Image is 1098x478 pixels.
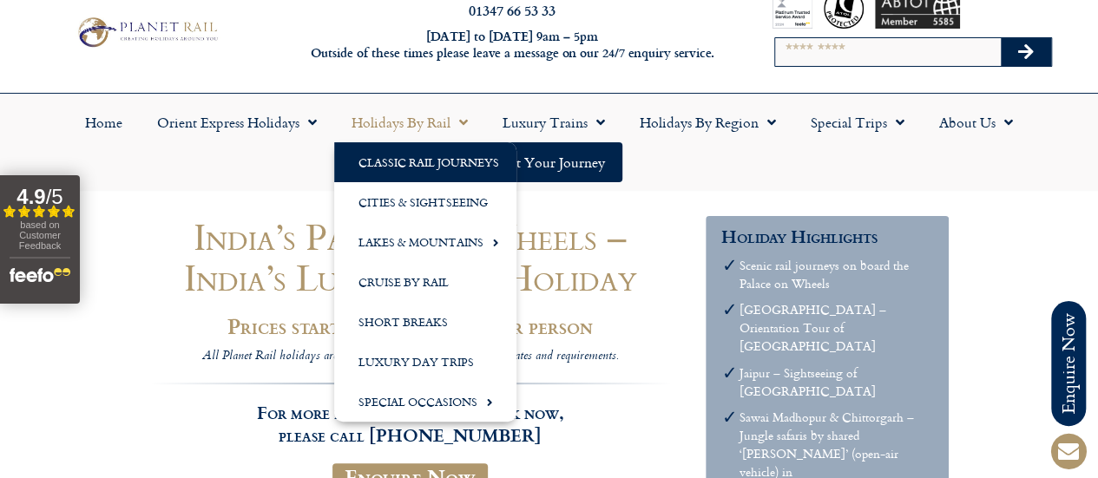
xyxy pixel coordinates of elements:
li: [GEOGRAPHIC_DATA] – Orientation Tour of [GEOGRAPHIC_DATA] [740,300,932,355]
img: Planet Rail Train Holidays Logo [72,14,221,50]
h3: Holiday Highlights [721,225,932,248]
li: Scenic rail journeys on board the Palace on Wheels [740,256,932,292]
ul: Holidays by Rail [334,142,516,422]
button: Search [1001,38,1051,66]
a: Luxury Trains [485,102,622,142]
i: All Planet Rail holidays are tailor-made to suit your departure dates and requirements. [202,346,618,367]
a: Cities & Sightseeing [334,182,516,222]
h3: For more information or to book now, please call [PHONE_NUMBER] [150,383,671,447]
h1: India’s Palace on Wheels – India’s Luxury Rail Holiday [150,216,671,298]
a: Classic Rail Journeys [334,142,516,182]
a: Special Occasions [334,382,516,422]
a: Home [68,102,140,142]
li: Jaipur – Sightseeing of [GEOGRAPHIC_DATA] [740,363,932,400]
nav: Menu [9,102,1089,182]
h6: [DATE] to [DATE] 9am – 5pm Outside of these times please leave a message on our 24/7 enquiry serv... [297,29,727,61]
a: Holidays by Region [622,102,793,142]
a: Cruise by Rail [334,262,516,302]
h2: Prices starting from £4,450 per person [150,314,671,337]
a: Orient Express Holidays [140,102,334,142]
a: Luxury Day Trips [334,342,516,382]
a: Short Breaks [334,302,516,342]
a: Start your Journey [477,142,622,182]
a: Lakes & Mountains [334,222,516,262]
a: Holidays by Rail [334,102,485,142]
a: Special Trips [793,102,922,142]
a: About Us [922,102,1030,142]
